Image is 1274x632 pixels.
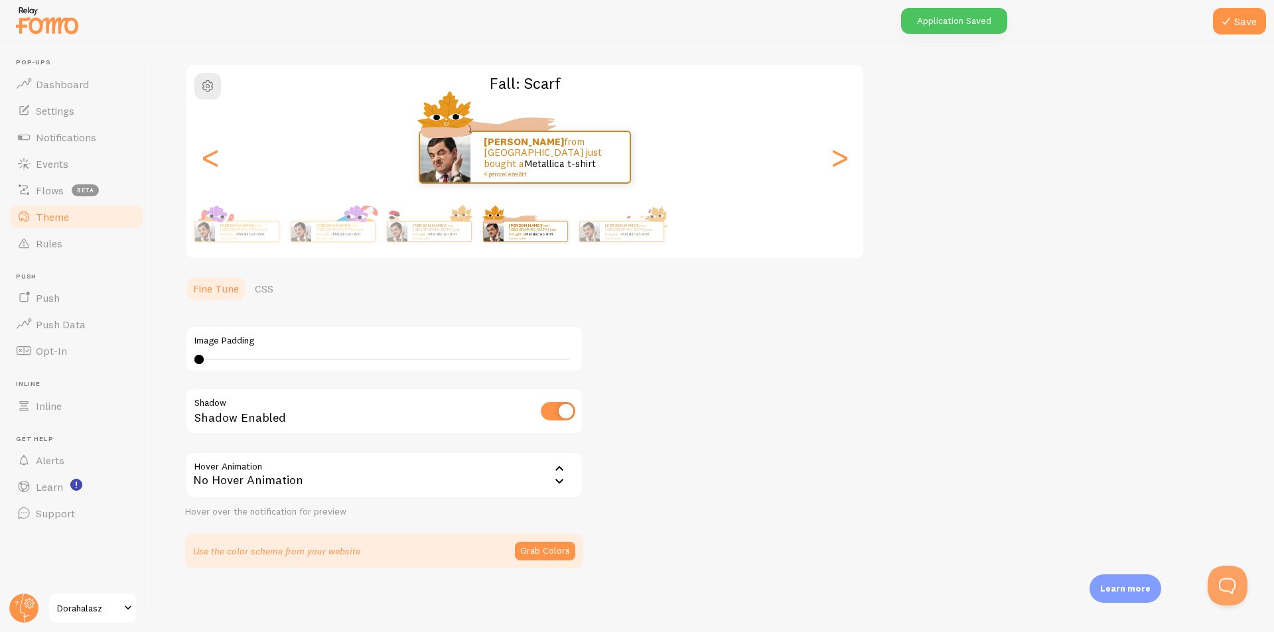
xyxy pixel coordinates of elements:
[220,223,273,239] p: from [GEOGRAPHIC_DATA] just bought a
[8,311,145,338] a: Push Data
[36,507,75,520] span: Support
[8,500,145,527] a: Support
[524,157,596,170] a: Metallica t-shirt
[8,97,145,124] a: Settings
[8,124,145,151] a: Notifications
[36,104,74,117] span: Settings
[8,177,145,204] a: Flows beta
[8,71,145,97] a: Dashboard
[185,452,583,498] div: No Hover Animation
[8,338,145,364] a: Opt-In
[1208,566,1247,605] iframe: Help Scout Beacon - Open
[525,231,553,237] a: Metallica t-shirt
[8,447,145,474] a: Alerts
[36,291,60,304] span: Push
[185,506,583,518] div: Hover over the notification for preview
[1100,582,1151,595] p: Learn more
[509,223,541,228] strong: [PERSON_NAME]
[16,273,145,281] span: Push
[484,137,616,178] p: from [GEOGRAPHIC_DATA] just bought a
[387,221,407,241] img: Fomo
[8,204,145,230] a: Theme
[36,210,69,223] span: Theme
[605,237,657,239] small: 4 perccel ezelőtt
[57,600,120,616] span: Dorahalasz
[220,237,272,239] small: 4 perccel ezelőtt
[291,221,311,241] img: Fomo
[509,237,561,239] small: 4 perccel ezelőtt
[186,73,863,94] h2: Fall: Scarf
[831,109,847,205] div: Next slide
[36,78,89,91] span: Dashboard
[72,184,99,196] span: beta
[185,388,583,436] div: Shadow Enabled
[621,231,650,237] a: Metallica t-shirt
[317,223,348,228] strong: [PERSON_NAME]
[509,223,562,239] p: from [GEOGRAPHIC_DATA] just bought a
[8,284,145,311] a: Push
[515,542,575,560] button: Grab Colors
[48,592,137,624] a: Dorahalasz
[36,480,63,493] span: Learn
[1090,574,1161,603] div: Learn more
[420,132,470,182] img: Fomo
[185,275,247,302] a: Fine Tune
[36,399,62,412] span: Inline
[236,231,265,237] a: Metallica t-shirt
[16,380,145,389] span: Inline
[220,223,252,228] strong: [PERSON_NAME]
[413,223,466,239] p: from [GEOGRAPHIC_DATA] just bought a
[16,58,145,67] span: Pop-ups
[36,131,96,144] span: Notifications
[579,221,599,241] img: Fomo
[36,157,68,170] span: Events
[8,474,145,500] a: Learn
[194,221,214,241] img: Fomo
[429,231,457,237] a: Metallica t-shirt
[36,318,86,331] span: Push Data
[413,237,464,239] small: 4 perccel ezelőtt
[332,231,361,237] a: Metallica t-shirt
[484,171,612,178] small: 4 perccel ezelőtt
[36,344,67,357] span: Opt-In
[484,135,564,148] strong: [PERSON_NAME]
[194,335,574,347] label: Image Padding
[605,223,637,228] strong: [PERSON_NAME]
[14,3,80,37] img: fomo-relay-logo-orange.svg
[36,454,64,467] span: Alerts
[413,223,445,228] strong: [PERSON_NAME]
[317,223,370,239] p: from [GEOGRAPHIC_DATA] just bought a
[483,221,503,241] img: Fomo
[901,8,1007,34] div: Application Saved
[8,393,145,419] a: Inline
[193,544,360,558] p: Use the color scheme from your website
[8,151,145,177] a: Events
[605,223,658,239] p: from [GEOGRAPHIC_DATA] just bought a
[247,275,281,302] a: CSS
[36,237,62,250] span: Rules
[16,435,145,444] span: Get Help
[317,237,368,239] small: 4 perccel ezelőtt
[202,109,218,205] div: Previous slide
[8,230,145,257] a: Rules
[70,479,82,491] svg: <p>Watch New Feature Tutorials!</p>
[36,184,64,197] span: Flows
